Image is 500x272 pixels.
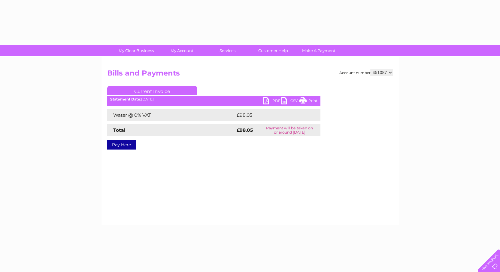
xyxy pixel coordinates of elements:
[263,97,281,106] a: PDF
[339,69,393,76] div: Account number
[113,127,126,133] strong: Total
[299,97,317,106] a: Print
[235,109,309,121] td: £98.05
[259,124,320,136] td: Payment will be taken on or around [DATE]
[107,97,320,101] div: [DATE]
[294,45,344,56] a: Make A Payment
[107,140,136,150] a: Pay Here
[281,97,299,106] a: CSV
[248,45,298,56] a: Customer Help
[110,97,141,101] b: Statement Date:
[237,127,253,133] strong: £98.05
[111,45,161,56] a: My Clear Business
[107,69,393,80] h2: Bills and Payments
[107,109,235,121] td: Water @ 0% VAT
[107,86,197,95] a: Current Invoice
[157,45,207,56] a: My Account
[203,45,252,56] a: Services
